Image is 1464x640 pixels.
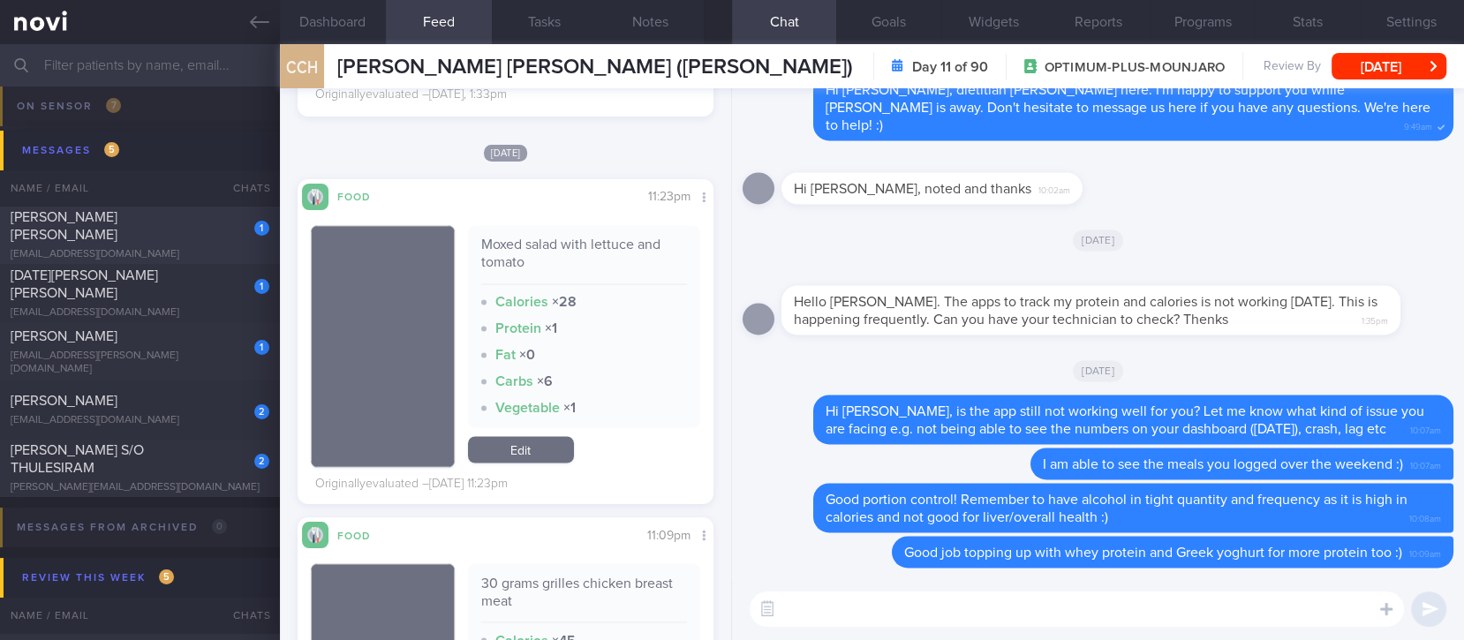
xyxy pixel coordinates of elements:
div: Review this week [18,566,178,590]
strong: Vegetable [495,401,560,415]
strong: Calories [495,295,548,309]
span: 10:07am [1410,456,1441,472]
span: [PERSON_NAME] [11,329,117,343]
span: 10:07am [1410,420,1441,437]
div: Originally evaluated – [DATE] 11:23pm [315,476,508,492]
div: 2 [254,404,269,419]
div: [PERSON_NAME][EMAIL_ADDRESS][DOMAIN_NAME] [11,481,269,494]
div: Originally evaluated – [DATE], 1:33pm [315,87,507,103]
span: [PERSON_NAME] S/O THULESIRAM [11,443,144,475]
span: I am able to see the meals you logged over the weekend :) [1043,457,1403,471]
span: Review By [1264,59,1321,75]
span: 1:35pm [1362,311,1388,328]
span: 5 [159,569,174,584]
span: 0 [212,519,227,534]
span: Hi [PERSON_NAME], noted and thanks [794,182,1031,196]
strong: Day 11 of 90 [912,58,988,76]
span: 9:49am [1404,117,1432,133]
strong: Fat [495,348,516,362]
a: Edit [468,436,574,463]
div: Food [328,526,399,541]
span: 10:08am [1409,508,1441,525]
div: Chats [209,598,280,633]
div: 1 [254,340,269,355]
span: 11:09pm [647,529,690,541]
strong: × 1 [563,401,576,415]
span: 11:23pm [648,191,690,203]
strong: × 6 [537,374,553,388]
div: [EMAIL_ADDRESS][DOMAIN_NAME] [11,414,269,427]
span: [PERSON_NAME] [PERSON_NAME] [11,210,117,242]
strong: Carbs [495,374,533,388]
strong: × 1 [545,321,557,335]
div: 30 grams grilles chicken breast meat [481,574,688,622]
span: [PERSON_NAME] [PERSON_NAME] ([PERSON_NAME]) [337,56,853,78]
span: [DATE] [1073,360,1123,381]
div: Messages [18,139,124,162]
span: [PERSON_NAME] [11,394,117,408]
span: Hi [PERSON_NAME], dietitian [PERSON_NAME] here. I'm happy to support you while [PERSON_NAME] is a... [826,83,1430,132]
span: 10:02am [1038,180,1070,197]
strong: Protein [495,321,541,335]
div: Messages from Archived [12,516,231,539]
div: Chats [209,170,280,206]
div: 2 [254,454,269,469]
span: OPTIMUM-PLUS-MOUNJARO [1045,59,1225,77]
div: Moxed salad with lettuce and tomato [481,236,688,284]
strong: × 28 [552,295,577,309]
div: [EMAIL_ADDRESS][DOMAIN_NAME] [11,306,269,320]
span: Hi [PERSON_NAME], is the app still not working well for you? Let me know what kind of issue you a... [826,404,1424,436]
span: [DATE] [484,145,528,162]
span: Good job topping up with whey protein and Greek yoghurt for more protein too :) [904,546,1402,560]
span: [DATE][PERSON_NAME] [PERSON_NAME] [11,268,158,300]
strong: × 0 [519,348,535,362]
img: Moxed salad with lettuce and tomato [311,225,455,467]
span: 5 [104,142,119,157]
button: [DATE] [1332,53,1446,79]
div: 1 [254,279,269,294]
div: [EMAIL_ADDRESS][DOMAIN_NAME] [11,248,269,261]
div: CCH [275,34,328,102]
div: [EMAIL_ADDRESS][PERSON_NAME][DOMAIN_NAME] [11,350,269,376]
span: 10:09am [1409,544,1441,561]
span: Good portion control! Remember to have alcohol in tight quantity and frequency as it is high in c... [826,493,1407,524]
span: [DATE] [1073,230,1123,251]
div: Food [328,188,399,203]
div: 1 [254,221,269,236]
span: Hello [PERSON_NAME]. The apps to track my protein and calories is not working [DATE]. This is hap... [794,295,1377,327]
